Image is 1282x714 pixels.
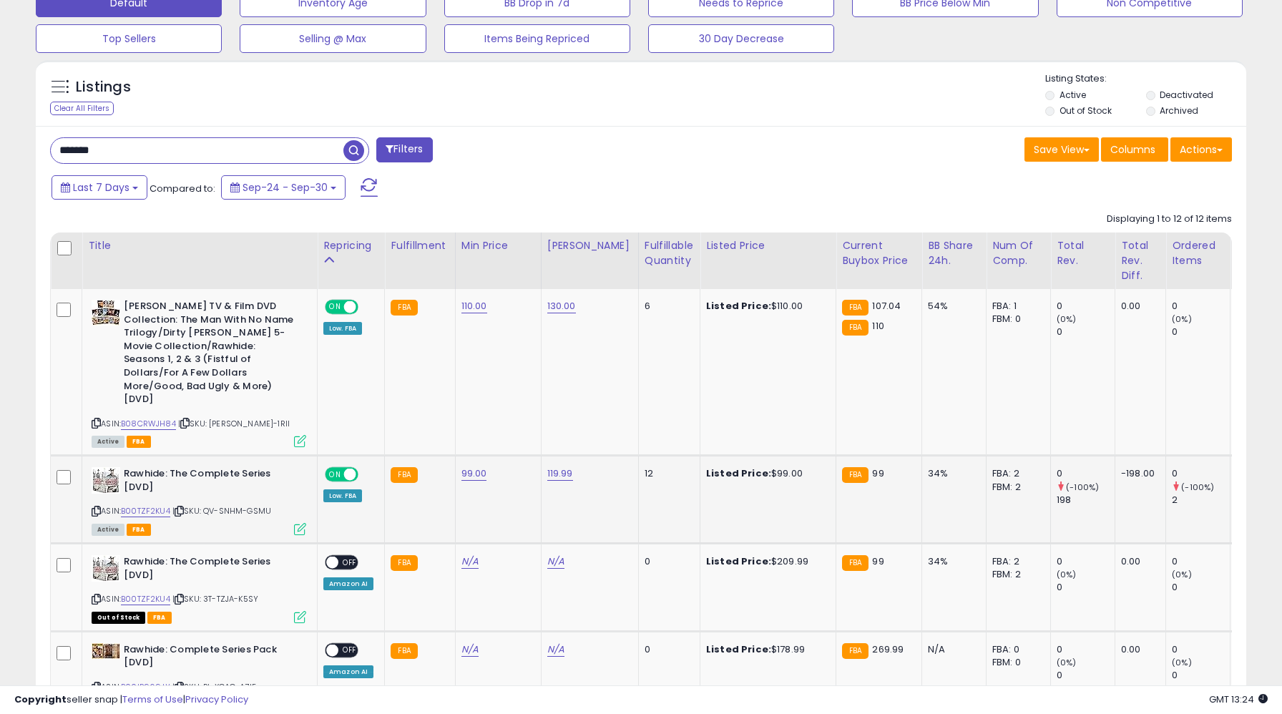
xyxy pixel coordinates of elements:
[706,299,771,313] b: Listed Price:
[92,555,306,622] div: ASIN:
[547,299,576,313] a: 130.00
[992,643,1039,656] div: FBA: 0
[1057,494,1115,507] div: 198
[1172,657,1192,668] small: (0%)
[1057,467,1115,480] div: 0
[992,467,1039,480] div: FBA: 2
[124,300,298,410] b: [PERSON_NAME] TV & Film DVD Collection: The Man With No Name Trilogy/Dirty [PERSON_NAME] 5-Movie ...
[1057,313,1077,325] small: (0%)
[842,467,868,483] small: FBA
[240,24,426,53] button: Selling @ Max
[391,467,417,483] small: FBA
[1121,467,1155,480] div: -198.00
[92,436,124,448] span: All listings currently available for purchase on Amazon
[1160,104,1198,117] label: Archived
[648,24,834,53] button: 30 Day Decrease
[391,300,417,316] small: FBA
[1057,555,1115,568] div: 0
[1172,238,1224,268] div: Ordered Items
[461,642,479,657] a: N/A
[92,612,145,624] span: All listings that are currently out of stock and unavailable for purchase on Amazon
[461,466,487,481] a: 99.00
[1170,137,1232,162] button: Actions
[338,557,361,569] span: OFF
[872,554,884,568] span: 99
[1057,581,1115,594] div: 0
[92,300,120,326] img: 61PtzD3X64L._SL40_.jpg
[391,643,417,659] small: FBA
[323,489,362,502] div: Low. FBA
[547,642,564,657] a: N/A
[1172,326,1230,338] div: 0
[1172,581,1230,594] div: 0
[1172,569,1192,580] small: (0%)
[706,300,825,313] div: $110.00
[1121,555,1155,568] div: 0.00
[121,593,170,605] a: B00TZF2KU4
[1057,326,1115,338] div: 0
[14,693,248,707] div: seller snap | |
[326,469,344,481] span: ON
[1209,693,1268,706] span: 2025-10-8 13:24 GMT
[842,238,916,268] div: Current Buybox Price
[992,313,1039,326] div: FBM: 0
[338,644,361,656] span: OFF
[706,642,771,656] b: Listed Price:
[150,182,215,195] span: Compared to:
[1160,89,1213,101] label: Deactivated
[1121,238,1160,283] div: Total Rev. Diff.
[645,555,689,568] div: 0
[928,300,975,313] div: 54%
[645,467,689,480] div: 12
[88,238,311,253] div: Title
[178,418,290,429] span: | SKU: [PERSON_NAME]-1RII
[391,555,417,571] small: FBA
[992,555,1039,568] div: FBA: 2
[706,466,771,480] b: Listed Price:
[461,238,535,253] div: Min Price
[121,505,170,517] a: B00TZF2KU4
[323,577,373,590] div: Amazon AI
[124,467,298,497] b: Rawhide: The Complete Series [DVD]
[706,467,825,480] div: $99.00
[1172,300,1230,313] div: 0
[243,180,328,195] span: Sep-24 - Sep-30
[92,467,120,494] img: 61aoX14MPTL._SL40_.jpg
[356,301,379,313] span: OFF
[127,524,151,536] span: FBA
[547,466,573,481] a: 119.99
[842,320,868,336] small: FBA
[928,238,980,268] div: BB Share 24h.
[356,469,379,481] span: OFF
[872,466,884,480] span: 99
[992,300,1039,313] div: FBA: 1
[73,180,129,195] span: Last 7 Days
[1060,89,1086,101] label: Active
[645,300,689,313] div: 6
[1107,212,1232,226] div: Displaying 1 to 12 of 12 items
[992,656,1039,669] div: FBM: 0
[872,299,901,313] span: 107.04
[1121,300,1155,313] div: 0.00
[1172,467,1230,480] div: 0
[645,643,689,656] div: 0
[1121,643,1155,656] div: 0.00
[185,693,248,706] a: Privacy Policy
[992,238,1044,268] div: Num of Comp.
[706,554,771,568] b: Listed Price:
[124,643,298,673] b: Rawhide: Complete Series Pack [DVD]
[50,102,114,115] div: Clear All Filters
[92,524,124,536] span: All listings currently available for purchase on Amazon
[1057,643,1115,656] div: 0
[1172,313,1192,325] small: (0%)
[36,24,222,53] button: Top Sellers
[706,555,825,568] div: $209.99
[842,643,868,659] small: FBA
[323,322,362,335] div: Low. FBA
[14,693,67,706] strong: Copyright
[1172,494,1230,507] div: 2
[1172,669,1230,682] div: 0
[323,665,373,678] div: Amazon AI
[1057,300,1115,313] div: 0
[1024,137,1099,162] button: Save View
